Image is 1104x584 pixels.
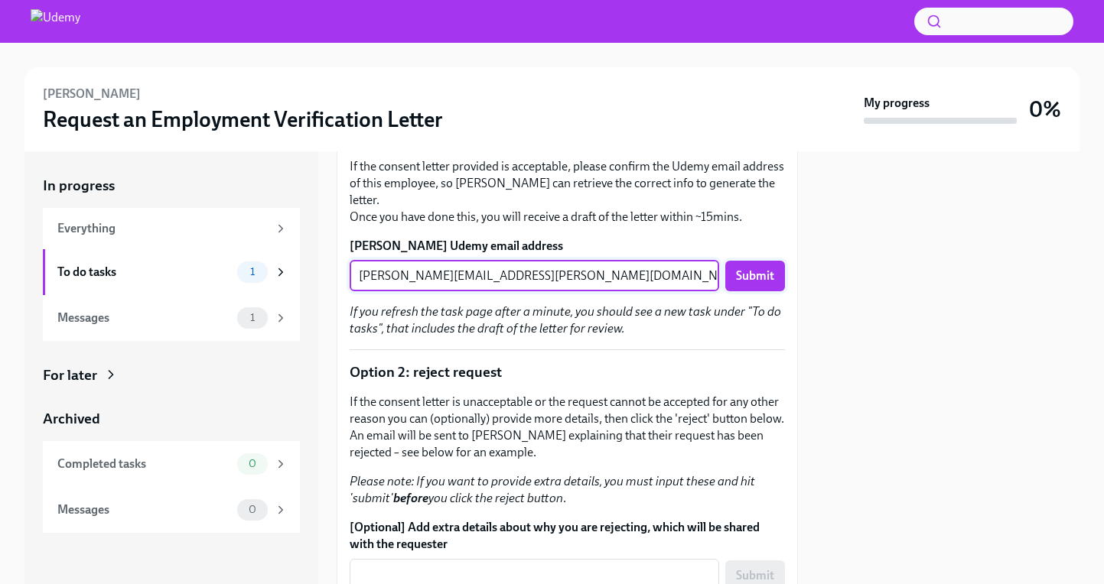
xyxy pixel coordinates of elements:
h3: Request an Employment Verification Letter [43,105,443,133]
div: Messages [57,310,231,326]
a: Archived [43,409,300,429]
div: For later [43,365,97,385]
strong: My progress [864,95,930,112]
span: 0 [239,458,265,469]
span: 1 [241,312,264,323]
p: If the consent letter provided is acceptable, please confirm the Udemy email address of this empl... [350,158,785,225]
h3: 0% [1029,96,1061,123]
label: [Optional] Add extra details about why you are rejecting, which will be shared with the requester [350,519,785,553]
label: [PERSON_NAME] Udemy email address [350,238,785,255]
img: Udemy [31,9,80,34]
input: Enter their work email address [350,261,719,291]
span: 0 [239,504,265,515]
a: In progress [43,176,300,196]
p: Option 2: reject request [350,362,785,382]
div: Everything [57,220,268,237]
h6: [PERSON_NAME] [43,86,141,102]
em: If you refresh the task page after a minute, you should see a new task under "To do tasks", that ... [350,304,781,336]
p: . [350,473,785,507]
a: Messages1 [43,295,300,341]
a: Everything [43,208,300,249]
span: 1 [241,266,264,277]
a: To do tasks1 [43,249,300,295]
div: Messages [57,501,231,518]
a: Completed tasks0 [43,441,300,487]
em: Please note: If you want to provide extra details, you must input these and hit 'submit' you clic... [350,474,755,505]
a: Messages0 [43,487,300,533]
div: Completed tasks [57,456,231,472]
strong: before [393,491,428,505]
p: If the consent letter is unacceptable or the request cannot be accepted for any other reason you ... [350,394,785,461]
span: Submit [736,268,774,284]
a: For later [43,365,300,385]
button: Submit [725,261,785,291]
div: To do tasks [57,264,231,281]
